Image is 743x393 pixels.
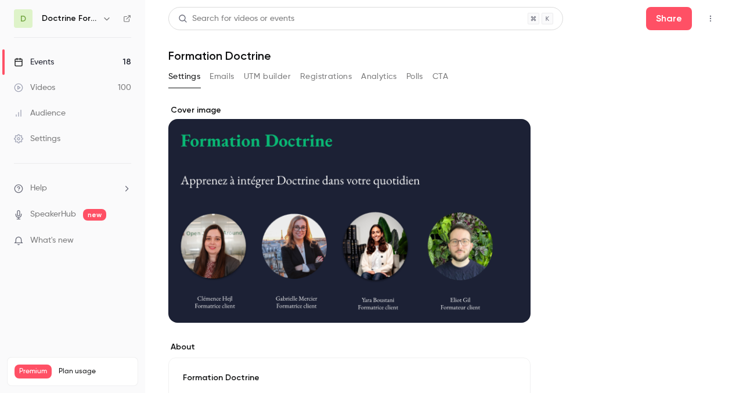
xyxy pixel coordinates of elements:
[244,67,291,86] button: UTM builder
[14,107,66,119] div: Audience
[14,82,55,93] div: Videos
[183,372,516,384] p: Formation Doctrine
[168,341,531,353] label: About
[14,133,60,145] div: Settings
[432,67,448,86] button: CTA
[20,13,26,25] span: D
[30,235,74,247] span: What's new
[14,182,131,194] li: help-dropdown-opener
[14,56,54,68] div: Events
[42,13,98,24] h6: Doctrine Formation Avocats
[117,236,131,246] iframe: Noticeable Trigger
[300,67,352,86] button: Registrations
[210,67,234,86] button: Emails
[406,67,423,86] button: Polls
[59,367,131,376] span: Plan usage
[30,208,76,221] a: SpeakerHub
[168,49,720,63] h1: Formation Doctrine
[168,67,200,86] button: Settings
[361,67,397,86] button: Analytics
[168,104,531,323] section: Cover image
[646,7,692,30] button: Share
[15,365,52,378] span: Premium
[178,13,294,25] div: Search for videos or events
[168,104,531,116] label: Cover image
[83,209,106,221] span: new
[30,182,47,194] span: Help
